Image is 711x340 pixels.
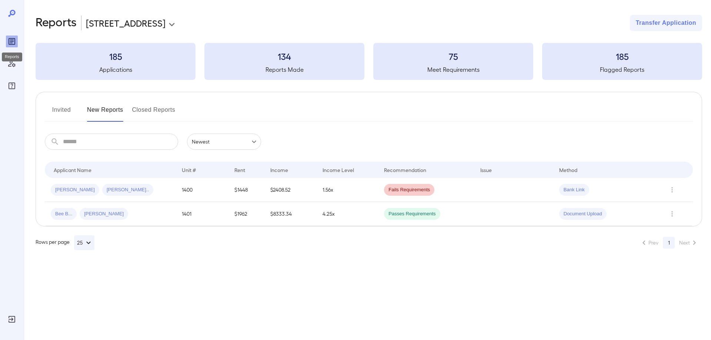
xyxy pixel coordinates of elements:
[542,50,702,62] h3: 185
[373,50,533,62] h3: 75
[51,186,99,193] span: [PERSON_NAME]
[187,134,261,150] div: Newest
[264,202,317,226] td: $8333.34
[36,15,77,31] h2: Reports
[80,211,128,218] span: [PERSON_NAME]
[204,65,364,74] h5: Reports Made
[6,36,18,47] div: Reports
[36,65,196,74] h5: Applications
[51,211,77,218] span: Bee B...
[6,80,18,92] div: FAQ
[86,17,166,29] p: [STREET_ADDRESS]
[384,186,434,193] span: Fails Requirements
[36,50,196,62] h3: 185
[636,237,702,249] nav: pagination navigation
[559,211,607,218] span: Document Upload
[228,202,264,226] td: $1962
[6,58,18,70] div: Manage Users
[176,202,228,226] td: 1401
[228,178,264,202] td: $1448
[45,104,78,122] button: Invited
[317,178,378,202] td: 1.56x
[176,178,228,202] td: 1400
[36,235,94,250] div: Rows per page
[204,50,364,62] h3: 134
[87,104,123,122] button: New Reports
[264,178,317,202] td: $2408.52
[384,211,440,218] span: Passes Requirements
[270,165,288,174] div: Income
[74,235,94,250] button: 25
[182,165,196,174] div: Unit #
[666,184,678,196] button: Row Actions
[559,186,589,193] span: Bank Link
[384,165,426,174] div: Recommendation
[559,165,577,174] div: Method
[373,65,533,74] h5: Meet Requirements
[102,186,153,193] span: [PERSON_NAME]..
[323,165,354,174] div: Income Level
[542,65,702,74] h5: Flagged Reports
[132,104,176,122] button: Closed Reports
[666,208,678,220] button: Row Actions
[36,43,702,80] summary: 185Applications134Reports Made75Meet Requirements185Flagged Reports
[54,165,91,174] div: Applicant Name
[2,53,22,61] div: Reports
[663,237,675,249] button: page 1
[317,202,378,226] td: 4.25x
[480,165,492,174] div: Issue
[6,313,18,325] div: Log Out
[630,15,702,31] button: Transfer Application
[234,165,246,174] div: Rent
